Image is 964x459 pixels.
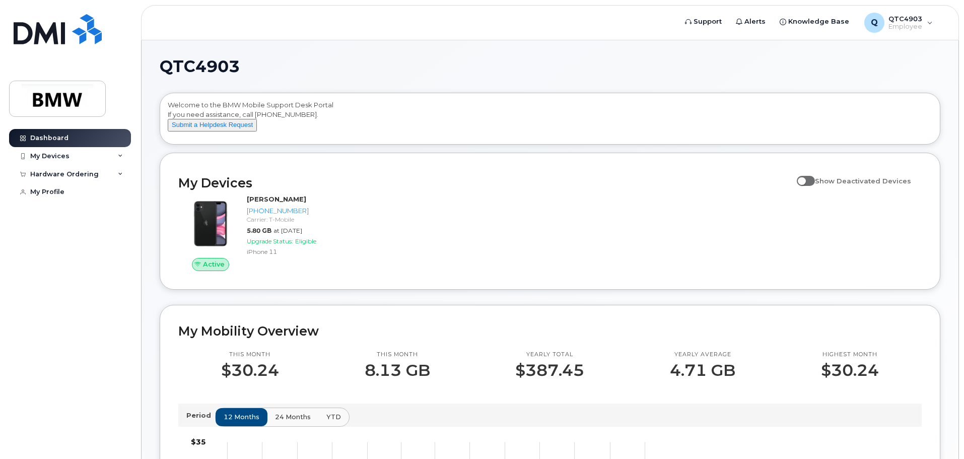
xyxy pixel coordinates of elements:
[273,227,302,234] span: at [DATE]
[168,119,257,132] button: Submit a Helpdesk Request
[295,237,316,245] span: Eligible
[326,412,341,422] span: YTD
[247,215,351,224] div: Carrier: T-Mobile
[797,171,805,179] input: Show Deactivated Devices
[168,100,932,141] div: Welcome to the BMW Mobile Support Desk Portal If you need assistance, call [PHONE_NUMBER].
[221,361,279,379] p: $30.24
[178,323,922,339] h2: My Mobility Overview
[160,59,240,74] span: QTC4903
[515,361,584,379] p: $387.45
[168,120,257,128] a: Submit a Helpdesk Request
[815,177,911,185] span: Show Deactivated Devices
[821,361,879,379] p: $30.24
[191,437,206,446] tspan: $35
[247,206,351,216] div: [PHONE_NUMBER]
[515,351,584,359] p: Yearly total
[275,412,311,422] span: 24 months
[203,259,225,269] span: Active
[186,200,235,248] img: iPhone_11.jpg
[221,351,279,359] p: This month
[247,195,306,203] strong: [PERSON_NAME]
[821,351,879,359] p: Highest month
[365,361,430,379] p: 8.13 GB
[247,237,293,245] span: Upgrade Status:
[178,194,355,271] a: Active[PERSON_NAME][PHONE_NUMBER]Carrier: T-Mobile5.80 GBat [DATE]Upgrade Status:EligibleiPhone 11
[365,351,430,359] p: This month
[178,175,792,190] h2: My Devices
[186,411,215,420] p: Period
[247,247,351,256] div: iPhone 11
[920,415,956,451] iframe: Messenger Launcher
[670,361,735,379] p: 4.71 GB
[247,227,271,234] span: 5.80 GB
[670,351,735,359] p: Yearly average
